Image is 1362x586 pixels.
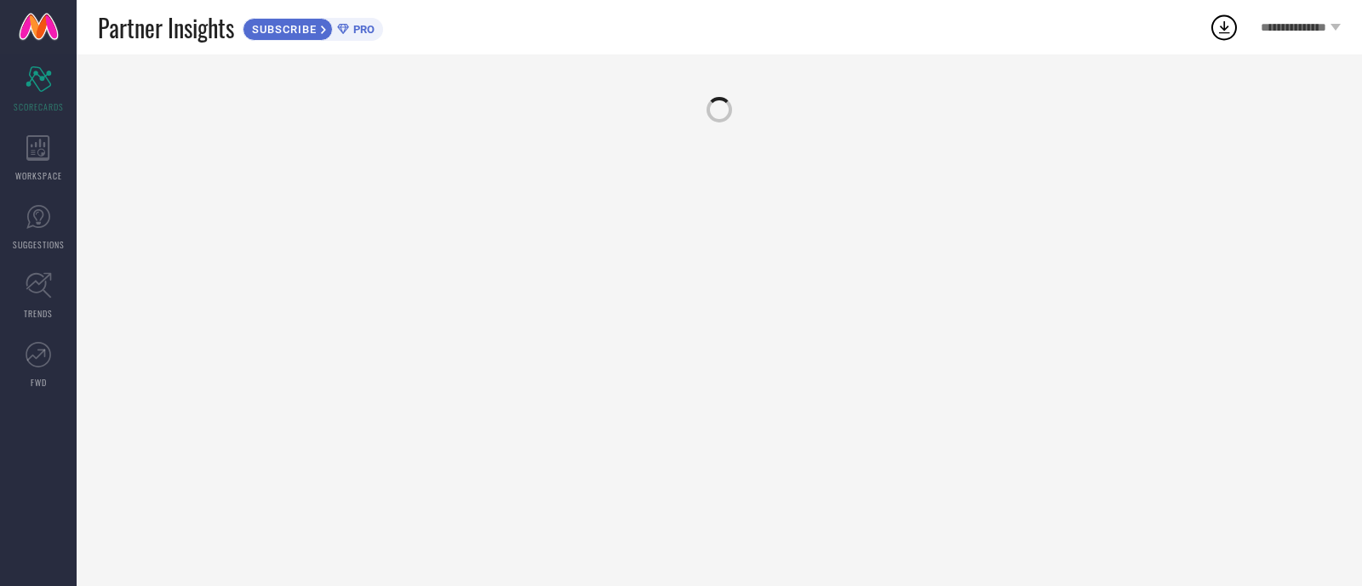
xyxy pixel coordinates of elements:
span: SUGGESTIONS [13,238,65,251]
span: PRO [349,23,375,36]
div: Open download list [1209,12,1239,43]
span: Partner Insights [98,10,234,45]
span: WORKSPACE [15,169,62,182]
span: SCORECARDS [14,100,64,113]
span: SUBSCRIBE [243,23,321,36]
span: TRENDS [24,307,53,320]
a: SUBSCRIBEPRO [243,14,383,41]
span: FWD [31,376,47,389]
